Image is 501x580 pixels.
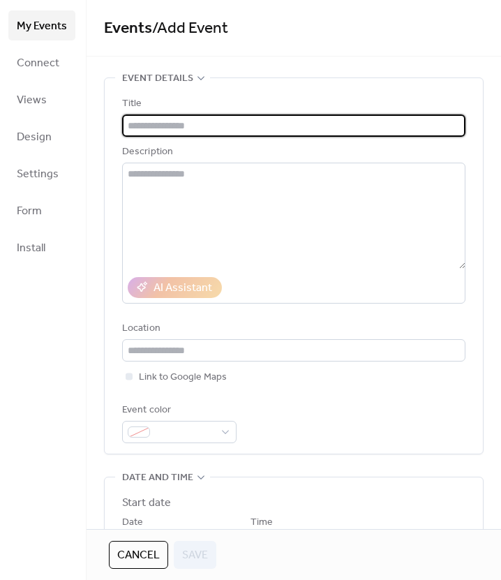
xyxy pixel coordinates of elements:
div: Event color [122,402,234,419]
div: Title [122,96,463,112]
span: Time [250,514,273,531]
button: Cancel [109,541,168,569]
a: Views [8,84,75,114]
a: Events [104,13,152,44]
span: Event details [122,70,193,87]
span: Design [17,126,52,148]
span: Install [17,237,45,259]
span: / Add Event [152,13,228,44]
a: My Events [8,10,75,40]
a: Design [8,121,75,151]
span: Date and time [122,470,193,486]
span: Cancel [117,547,160,564]
div: Location [122,320,463,337]
span: Connect [17,52,59,74]
a: Install [8,232,75,262]
div: Start date [122,495,171,512]
a: Settings [8,158,75,188]
a: Connect [8,47,75,77]
span: My Events [17,15,67,37]
span: Date [122,514,143,531]
a: Form [8,195,75,225]
span: Form [17,200,42,222]
span: Link to Google Maps [139,369,227,386]
div: Description [122,144,463,161]
span: Views [17,89,47,111]
span: Settings [17,163,59,185]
